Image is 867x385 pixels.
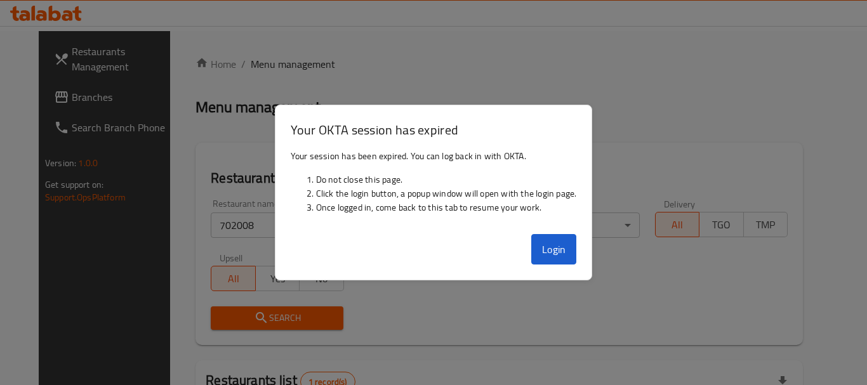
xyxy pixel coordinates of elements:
[291,121,577,139] h3: Your OKTA session has expired
[316,173,577,186] li: Do not close this page.
[316,200,577,214] li: Once logged in, come back to this tab to resume your work.
[275,144,592,229] div: Your session has been expired. You can log back in with OKTA.
[316,186,577,200] li: Click the login button, a popup window will open with the login page.
[531,234,577,264] button: Login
